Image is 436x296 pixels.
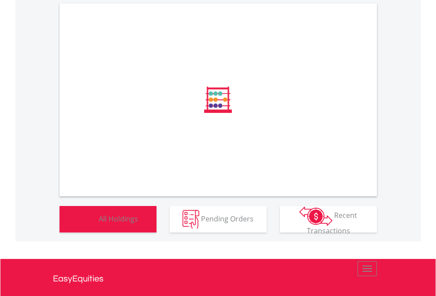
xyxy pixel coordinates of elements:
[280,206,377,232] button: Recent Transactions
[201,214,253,223] span: Pending Orders
[183,210,199,229] img: pending_instructions-wht.png
[78,210,97,229] img: holdings-wht.png
[299,206,332,226] img: transactions-zar-wht.png
[99,214,138,223] span: All Holdings
[170,206,267,232] button: Pending Orders
[60,206,157,232] button: All Holdings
